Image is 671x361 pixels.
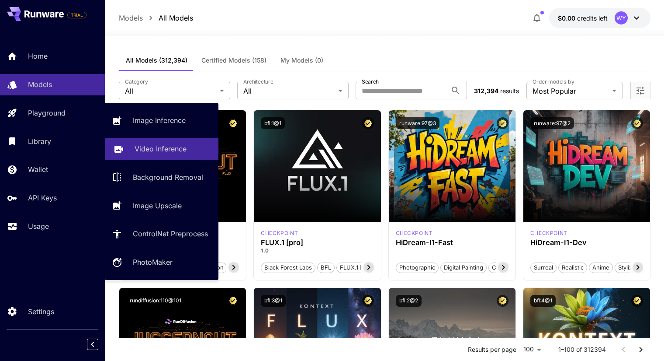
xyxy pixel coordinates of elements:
p: Usage [28,221,49,231]
button: rundiffusion:110@101 [126,295,185,307]
a: PhotoMaker [105,252,218,273]
p: 1.0 [261,247,374,255]
p: Home [28,51,48,61]
p: Results per page [468,345,516,354]
p: Video Inference [135,144,187,154]
a: Video Inference [105,138,218,160]
span: Photographic [396,263,438,272]
button: runware:97@2 [530,117,574,129]
span: Stylized [615,263,642,272]
div: Collapse sidebar [93,336,105,352]
p: Wallet [28,164,48,175]
span: results [500,87,519,95]
span: credits left [577,14,608,22]
span: $0.00 [558,14,577,22]
label: Architecture [243,78,273,85]
p: Settings [28,306,54,317]
span: All Models (312,394) [126,56,187,64]
span: Surreal [531,263,556,272]
button: Certified Model – Vetted for best performance and includes a commercial license. [362,117,374,129]
span: BFL [318,263,334,272]
p: 1–100 of 312394 [558,345,606,354]
button: Certified Model – Vetted for best performance and includes a commercial license. [227,295,239,307]
div: 100 [520,343,544,356]
button: Collapse sidebar [87,339,98,350]
nav: breadcrumb [119,13,193,23]
span: 312,394 [474,87,498,95]
button: Certified Model – Vetted for best performance and includes a commercial license. [497,117,508,129]
p: checkpoint [530,229,567,237]
button: runware:97@3 [396,117,439,129]
button: Certified Model – Vetted for best performance and includes a commercial license. [362,295,374,307]
button: bfl:1@1 [261,117,285,129]
span: Cinematic [489,263,522,272]
p: Image Upscale [133,200,182,211]
button: Certified Model – Vetted for best performance and includes a commercial license. [227,117,239,129]
span: Black Forest Labs [261,263,315,272]
span: Most Popular [533,86,609,96]
span: Anime [589,263,612,272]
label: Search [362,78,379,85]
p: ControlNet Preprocess [133,228,208,239]
label: Order models by [533,78,574,85]
button: $0.00 [549,8,650,28]
button: Go to next page [632,341,650,358]
p: Models [119,13,143,23]
span: Digital Painting [441,263,486,272]
p: checkpoint [396,229,433,237]
button: Open more filters [635,85,646,96]
p: Models [28,79,52,90]
div: fluxpro [261,229,298,237]
div: HiDream Fast [396,229,433,237]
button: Certified Model – Vetted for best performance and includes a commercial license. [631,295,643,307]
p: Playground [28,108,66,118]
label: Category [125,78,148,85]
h3: FLUX.1 [pro] [261,238,374,247]
span: My Models (0) [280,56,323,64]
p: checkpoint [261,229,298,237]
a: Image Inference [105,110,218,131]
p: Background Removal [133,172,203,182]
p: API Keys [28,193,57,203]
button: bfl:4@1 [530,295,556,307]
div: $0.00 [558,14,608,23]
a: ControlNet Preprocess [105,223,218,245]
button: bfl:3@1 [261,295,286,307]
a: Image Upscale [105,195,218,216]
button: Certified Model – Vetted for best performance and includes a commercial license. [497,295,508,307]
span: FLUX.1 [pro] [337,263,377,272]
span: All [243,86,335,96]
p: PhotoMaker [133,257,173,267]
span: TRIAL [68,12,86,18]
div: WY [615,11,628,25]
button: bfl:2@2 [396,295,422,307]
span: All [125,86,216,96]
span: Realistic [559,263,587,272]
button: Certified Model – Vetted for best performance and includes a commercial license. [631,117,643,129]
span: Certified Models (158) [201,56,266,64]
span: Add your payment card to enable full platform functionality. [67,10,86,20]
div: HiDream Dev [530,229,567,237]
p: Image Inference [133,115,186,126]
a: Background Removal [105,167,218,188]
p: All Models [159,13,193,23]
h3: HiDream-I1-Fast [396,238,508,247]
p: Library [28,136,51,147]
h3: HiDream-I1-Dev [530,238,643,247]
